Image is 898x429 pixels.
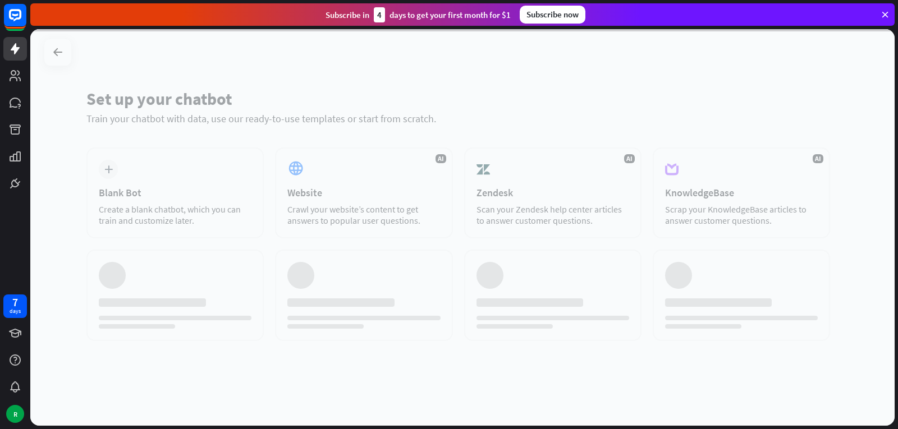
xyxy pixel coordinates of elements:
div: Subscribe in days to get your first month for $1 [326,7,511,22]
div: Subscribe now [520,6,585,24]
div: 7 [12,297,18,307]
div: 4 [374,7,385,22]
a: 7 days [3,294,27,318]
div: R [6,405,24,423]
div: days [10,307,21,315]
